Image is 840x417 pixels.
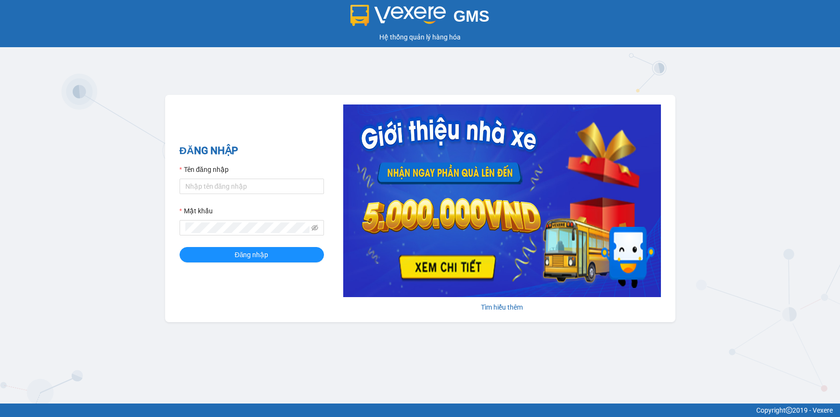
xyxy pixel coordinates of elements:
a: GMS [350,14,490,22]
span: GMS [453,7,490,25]
div: Hệ thống quản lý hàng hóa [2,32,838,42]
span: copyright [786,407,792,414]
span: Đăng nhập [235,249,269,260]
label: Mật khẩu [180,206,213,216]
input: Mật khẩu [185,222,310,233]
input: Tên đăng nhập [180,179,324,194]
div: Copyright 2019 - Vexere [7,405,833,416]
button: Đăng nhập [180,247,324,262]
div: Tìm hiểu thêm [343,302,661,313]
span: eye-invisible [311,224,318,231]
h2: ĐĂNG NHẬP [180,143,324,159]
img: banner-0 [343,104,661,297]
label: Tên đăng nhập [180,164,229,175]
img: logo 2 [350,5,446,26]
